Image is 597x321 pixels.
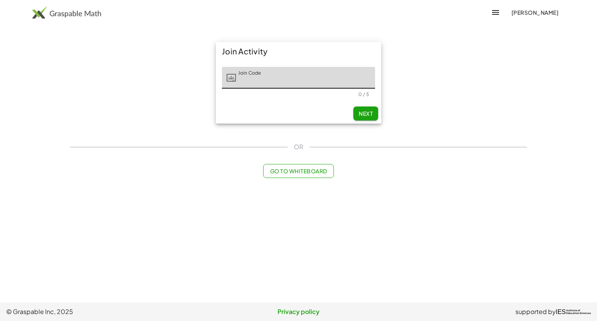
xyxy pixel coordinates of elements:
[511,9,559,16] span: [PERSON_NAME]
[263,164,333,178] button: Go to Whiteboard
[6,307,201,316] span: © Graspable Inc, 2025
[358,91,369,97] div: 0 / 5
[566,309,591,315] span: Institute of Education Sciences
[556,308,566,316] span: IES
[505,5,565,19] button: [PERSON_NAME]
[294,142,303,152] span: OR
[216,42,381,61] div: Join Activity
[359,110,373,117] span: Next
[201,307,396,316] a: Privacy policy
[515,307,556,316] span: supported by
[270,167,327,174] span: Go to Whiteboard
[353,106,378,120] button: Next
[556,307,591,316] a: IESInstitute ofEducation Sciences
